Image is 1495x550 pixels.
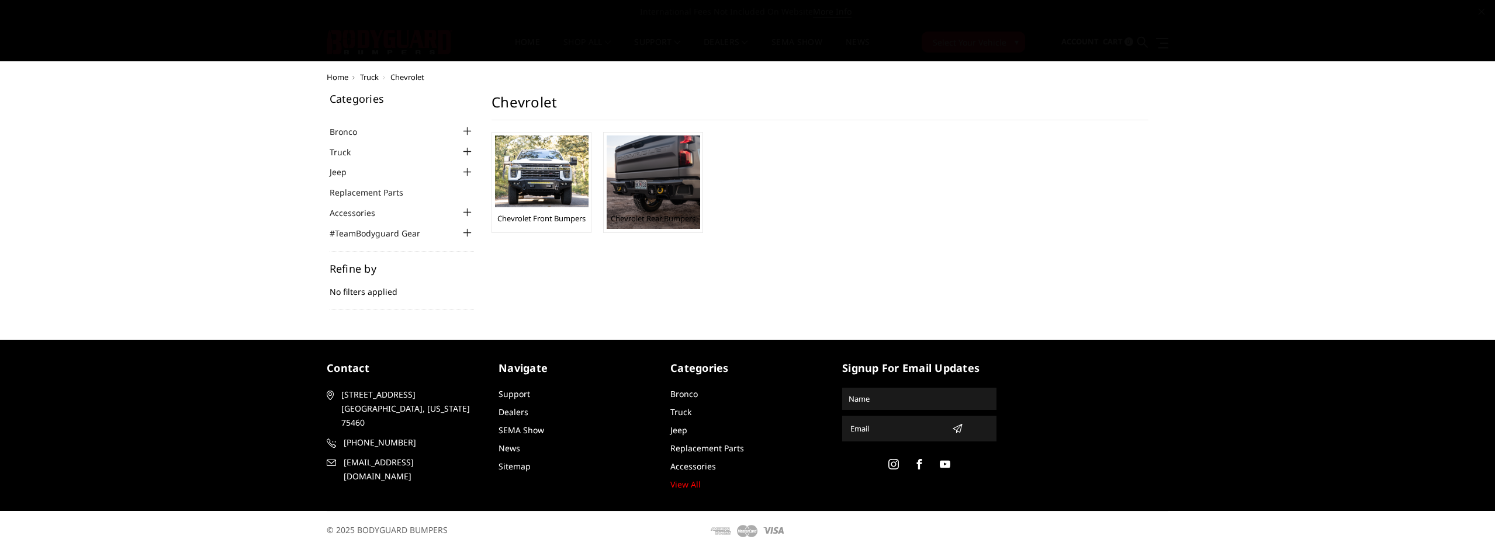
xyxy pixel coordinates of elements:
[1124,37,1133,46] span: 0
[330,263,475,310] div: No filters applied
[327,455,481,483] a: [EMAIL_ADDRESS][DOMAIN_NAME]
[330,263,475,274] h5: Refine by
[341,388,477,430] span: [STREET_ADDRESS] [GEOGRAPHIC_DATA], [US_STATE] 75460
[499,424,544,436] a: SEMA Show
[1061,26,1099,58] a: Account
[344,436,479,450] span: [PHONE_NUMBER]
[670,443,744,454] a: Replacement Parts
[611,213,695,224] a: Chevrolet Rear Bumpers
[330,146,365,158] a: Truck
[670,461,716,472] a: Accessories
[515,38,540,61] a: Home
[842,360,996,376] h5: signup for email updates
[670,424,687,436] a: Jeep
[771,38,822,61] a: SEMA Show
[563,38,611,61] a: shop all
[1103,36,1123,47] span: Cart
[670,406,691,417] a: Truck
[330,166,361,178] a: Jeep
[499,443,520,454] a: News
[390,72,424,82] span: Chevrolet
[499,360,653,376] h5: Navigate
[330,227,435,239] a: #TeamBodyguard Gear
[670,360,825,376] h5: Categories
[327,524,448,535] span: © 2025 BODYGUARD BUMPERS
[846,419,947,438] input: Email
[844,389,995,408] input: Name
[492,93,1148,120] h1: Chevrolet
[846,38,870,61] a: News
[922,32,1025,53] button: Select Your Vehicle
[813,6,852,18] a: More Info
[330,186,418,199] a: Replacement Parts
[499,461,531,472] a: Sitemap
[327,436,481,450] a: [PHONE_NUMBER]
[330,126,372,138] a: Bronco
[1015,36,1019,48] span: ▾
[360,72,379,82] a: Truck
[497,213,586,224] a: Chevrolet Front Bumpers
[327,30,452,54] img: BODYGUARD BUMPERS
[327,360,481,376] h5: contact
[499,406,528,417] a: Dealers
[499,388,530,399] a: Support
[327,72,348,82] a: Home
[1103,26,1133,58] a: Cart 0
[704,38,748,61] a: Dealers
[344,455,479,483] span: [EMAIL_ADDRESS][DOMAIN_NAME]
[330,93,475,104] h5: Categories
[1061,36,1099,47] span: Account
[634,38,680,61] a: Support
[670,388,698,399] a: Bronco
[670,479,701,490] a: View All
[330,207,390,219] a: Accessories
[933,36,1006,48] span: Select Your Vehicle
